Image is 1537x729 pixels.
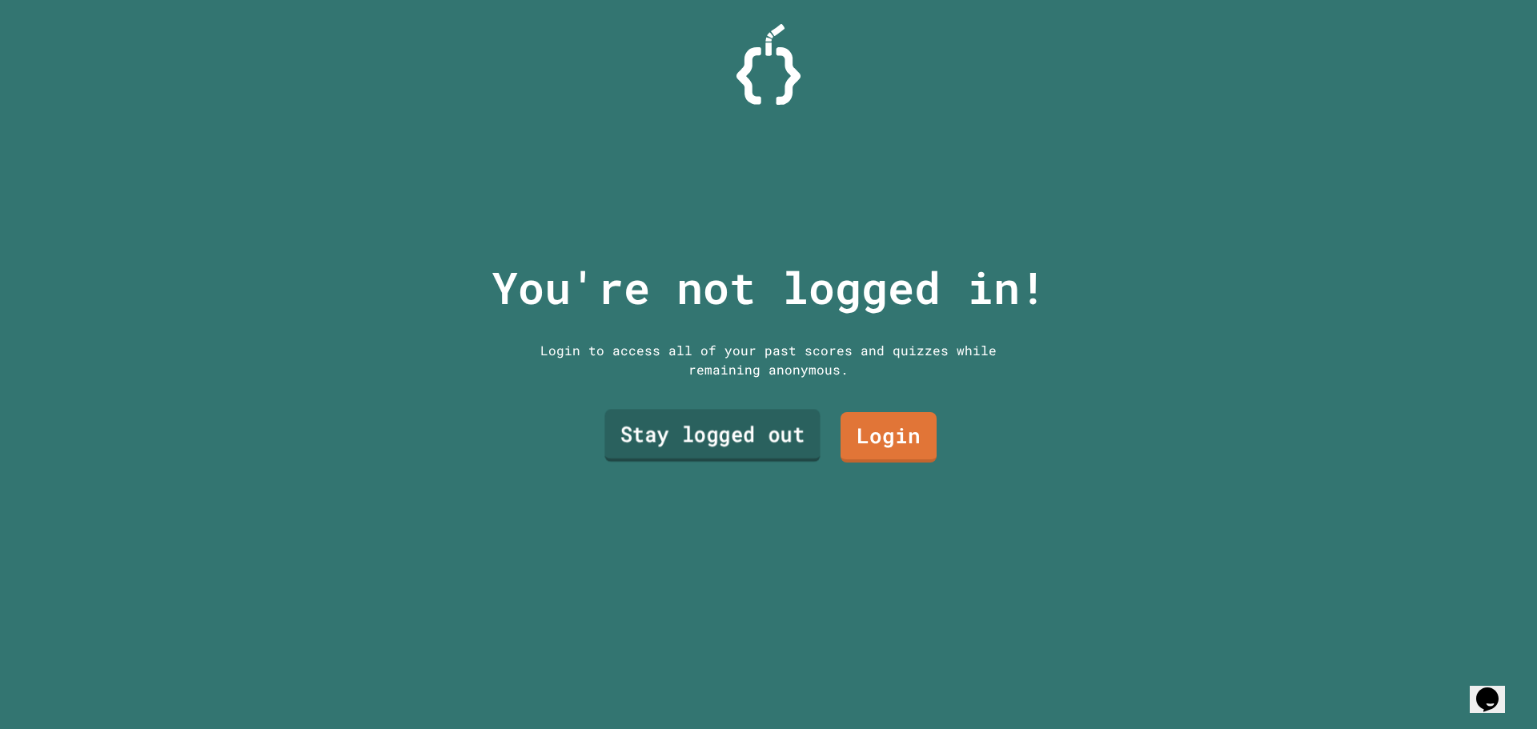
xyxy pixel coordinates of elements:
p: You're not logged in! [492,254,1046,321]
iframe: chat widget [1470,665,1521,713]
a: Stay logged out [604,410,820,463]
a: Login [841,412,937,463]
div: Login to access all of your past scores and quizzes while remaining anonymous. [528,341,1009,379]
img: Logo.svg [736,24,801,105]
